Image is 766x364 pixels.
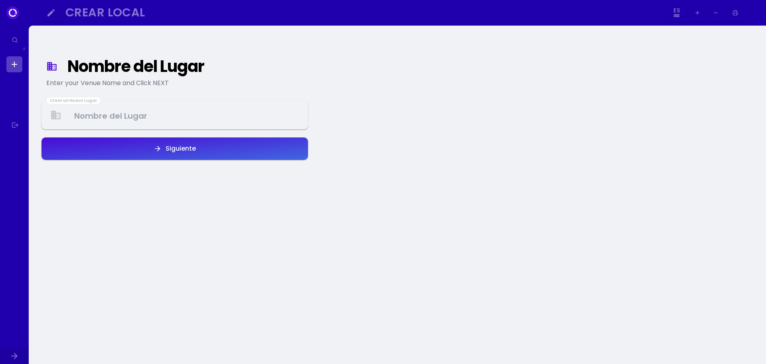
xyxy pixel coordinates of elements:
input: Nombre del Lugar [42,103,307,127]
button: Crear Local [62,4,665,22]
button: Siguiente [41,137,308,160]
div: Siguiente [162,145,196,152]
img: Image [746,6,758,19]
div: Nombre del Lugar [67,59,299,74]
div: Crear un Nuevo Lugar [47,97,100,104]
div: Enter your Venue Name and Click NEXT [46,78,303,88]
div: Crear Local [65,8,657,17]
